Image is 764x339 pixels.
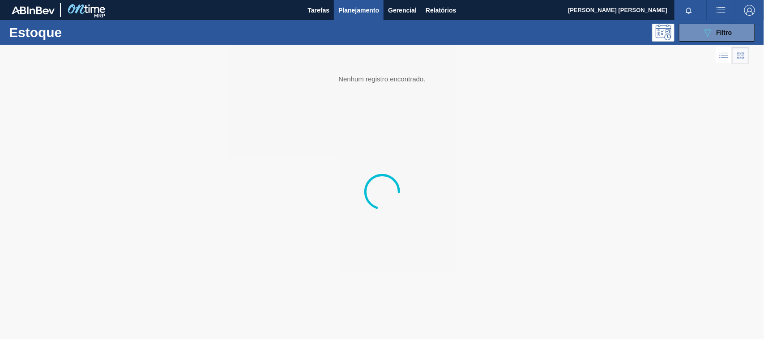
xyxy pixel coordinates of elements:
div: Pogramando: nenhum usuário selecionado [652,24,674,42]
button: Filtro [679,24,755,42]
img: Logout [744,5,755,16]
img: userActions [716,5,726,16]
span: Gerencial [388,5,417,16]
span: Planejamento [338,5,379,16]
span: Tarefas [307,5,329,16]
span: Relatórios [426,5,456,16]
img: TNhmsLtSVTkK8tSr43FrP2fwEKptu5GPRR3wAAAABJRU5ErkJggg== [12,6,55,14]
button: Notificações [674,4,703,17]
h1: Estoque [9,27,140,38]
span: Filtro [717,29,732,36]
